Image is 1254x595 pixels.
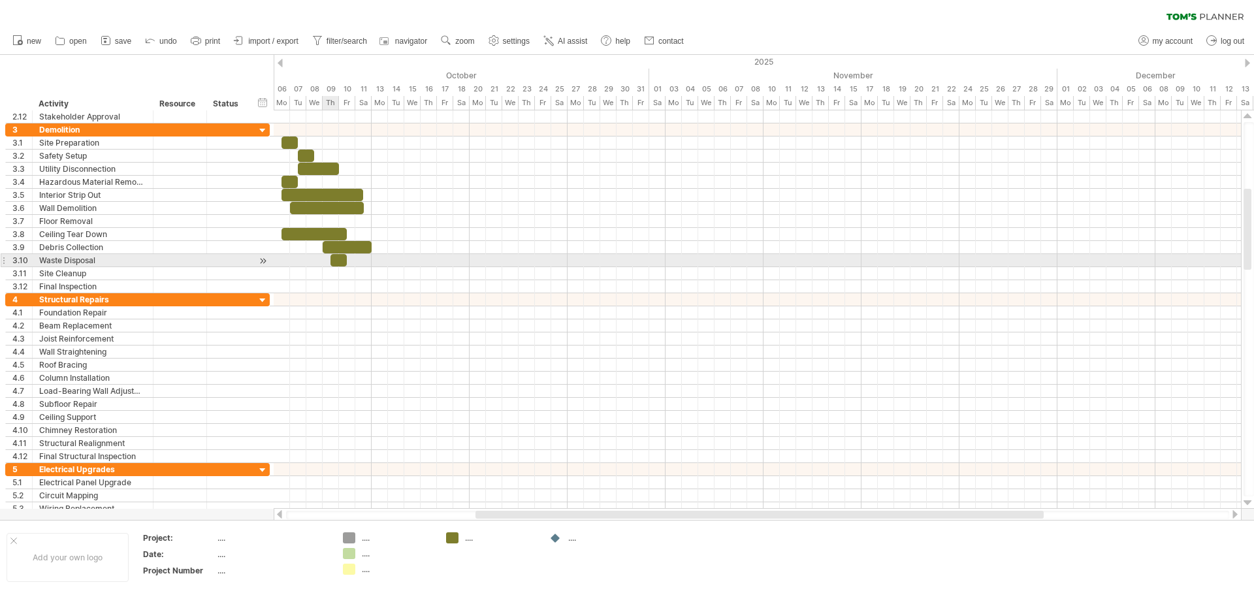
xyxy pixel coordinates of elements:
[1123,82,1139,96] div: Friday, 5 December 2025
[453,96,470,110] div: Saturday, 18 October 2025
[9,33,45,50] a: new
[12,450,32,462] div: 4.12
[558,37,587,46] span: AI assist
[503,37,530,46] span: settings
[187,33,224,50] a: print
[39,267,146,280] div: Site Cleanup
[290,82,306,96] div: Tuesday, 7 October 2025
[878,82,894,96] div: Tuesday, 18 November 2025
[1237,96,1253,110] div: Saturday, 13 December 2025
[502,82,519,96] div: Wednesday, 22 October 2025
[12,372,32,384] div: 4.6
[861,82,878,96] div: Monday, 17 November 2025
[649,69,1057,82] div: November 2025
[1172,82,1188,96] div: Tuesday, 9 December 2025
[52,33,91,50] a: open
[39,306,146,319] div: Foundation Repair
[764,82,780,96] div: Monday, 10 November 2025
[7,533,129,582] div: Add your own logo
[39,137,146,149] div: Site Preparation
[894,96,910,110] div: Wednesday, 19 November 2025
[257,254,269,268] div: scroll to activity
[1123,96,1139,110] div: Friday, 5 December 2025
[12,202,32,214] div: 3.6
[143,532,215,543] div: Project:
[649,82,666,96] div: Saturday, 1 November 2025
[12,346,32,358] div: 4.4
[959,96,976,110] div: Monday, 24 November 2025
[649,96,666,110] div: Saturday, 1 November 2025
[39,346,146,358] div: Wall Straightening
[780,96,796,110] div: Tuesday, 11 November 2025
[617,82,633,96] div: Thursday, 30 October 2025
[208,69,649,82] div: October 2025
[12,398,32,410] div: 4.8
[812,82,829,96] div: Thursday, 13 November 2025
[306,82,323,96] div: Wednesday, 8 October 2025
[12,241,32,253] div: 3.9
[39,110,146,123] div: Stakeholder Approval
[1074,96,1090,110] div: Tuesday, 2 December 2025
[829,82,845,96] div: Friday, 14 November 2025
[465,532,536,543] div: ....
[861,96,878,110] div: Monday, 17 November 2025
[39,176,146,188] div: Hazardous Material Removal
[12,385,32,397] div: 4.7
[12,215,32,227] div: 3.7
[205,37,220,46] span: print
[39,97,146,110] div: Activity
[39,319,146,332] div: Beam Replacement
[39,215,146,227] div: Floor Removal
[39,385,146,397] div: Load-Bearing Wall Adjustment
[27,37,41,46] span: new
[584,82,600,96] div: Tuesday, 28 October 2025
[1155,96,1172,110] div: Monday, 8 December 2025
[1025,82,1041,96] div: Friday, 28 November 2025
[12,476,32,489] div: 5.1
[502,96,519,110] div: Wednesday, 22 October 2025
[666,96,682,110] div: Monday, 3 November 2025
[658,37,684,46] span: contact
[519,82,535,96] div: Thursday, 23 October 2025
[12,123,32,136] div: 3
[845,82,861,96] div: Saturday, 15 November 2025
[568,96,584,110] div: Monday, 27 October 2025
[540,33,591,50] a: AI assist
[97,33,135,50] a: save
[395,37,427,46] span: navigator
[12,189,32,201] div: 3.5
[290,96,306,110] div: Tuesday, 7 October 2025
[470,82,486,96] div: Monday, 20 October 2025
[1074,82,1090,96] div: Tuesday, 2 December 2025
[12,110,32,123] div: 2.12
[1139,96,1155,110] div: Saturday, 6 December 2025
[731,82,747,96] div: Friday, 7 November 2025
[1237,82,1253,96] div: Saturday, 13 December 2025
[812,96,829,110] div: Thursday, 13 November 2025
[327,37,367,46] span: filter/search
[39,502,146,515] div: Wiring Replacement
[12,228,32,240] div: 3.8
[12,267,32,280] div: 3.11
[600,82,617,96] div: Wednesday, 29 October 2025
[372,82,388,96] div: Monday, 13 October 2025
[12,306,32,319] div: 4.1
[943,96,959,110] div: Saturday, 22 November 2025
[404,82,421,96] div: Wednesday, 15 October 2025
[796,96,812,110] div: Wednesday, 12 November 2025
[115,37,131,46] span: save
[39,450,146,462] div: Final Structural Inspection
[437,96,453,110] div: Friday, 17 October 2025
[1041,82,1057,96] div: Saturday, 29 November 2025
[1155,82,1172,96] div: Monday, 8 December 2025
[551,96,568,110] div: Saturday, 25 October 2025
[213,97,242,110] div: Status
[39,150,146,162] div: Safety Setup
[1090,96,1106,110] div: Wednesday, 3 December 2025
[453,82,470,96] div: Saturday, 18 October 2025
[617,96,633,110] div: Thursday, 30 October 2025
[362,532,433,543] div: ....
[39,241,146,253] div: Debris Collection
[143,549,215,560] div: Date:
[39,189,146,201] div: Interior Strip Out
